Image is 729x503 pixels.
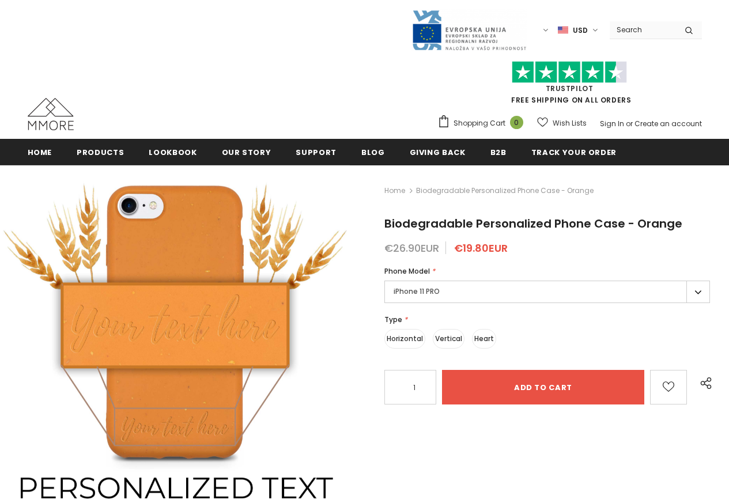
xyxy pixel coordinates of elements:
[433,329,464,349] label: Vertical
[384,329,425,349] label: Horizontal
[411,25,527,35] a: Javni Razpis
[28,98,74,130] img: MMORE Cases
[361,147,385,158] span: Blog
[149,147,197,158] span: Lookbook
[77,147,124,158] span: Products
[437,66,702,105] span: FREE SHIPPING ON ALL ORDERS
[384,241,439,255] span: €26.90EUR
[512,61,627,84] img: Trust Pilot Stars
[626,119,633,128] span: or
[558,25,568,35] img: USD
[222,139,271,165] a: Our Story
[149,139,197,165] a: Lookbook
[28,139,52,165] a: Home
[510,116,523,129] span: 0
[490,147,507,158] span: B2B
[610,21,676,38] input: Search Site
[600,119,624,128] a: Sign In
[77,139,124,165] a: Products
[384,315,402,324] span: Type
[472,329,496,349] label: Heart
[573,25,588,36] span: USD
[537,113,587,133] a: Wish Lists
[454,241,508,255] span: €19.80EUR
[384,184,405,198] a: Home
[28,147,52,158] span: Home
[546,84,594,93] a: Trustpilot
[410,147,466,158] span: Giving back
[410,139,466,165] a: Giving back
[384,266,430,276] span: Phone Model
[384,215,682,232] span: Biodegradable Personalized Phone Case - Orange
[361,139,385,165] a: Blog
[222,147,271,158] span: Our Story
[437,115,529,132] a: Shopping Cart 0
[531,147,617,158] span: Track your order
[296,139,337,165] a: support
[553,118,587,129] span: Wish Lists
[442,370,644,404] input: Add to cart
[490,139,507,165] a: B2B
[454,118,505,129] span: Shopping Cart
[384,281,710,303] label: iPhone 11 PRO
[411,9,527,51] img: Javni Razpis
[296,147,337,158] span: support
[634,119,702,128] a: Create an account
[416,184,594,198] span: Biodegradable Personalized Phone Case - Orange
[531,139,617,165] a: Track your order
